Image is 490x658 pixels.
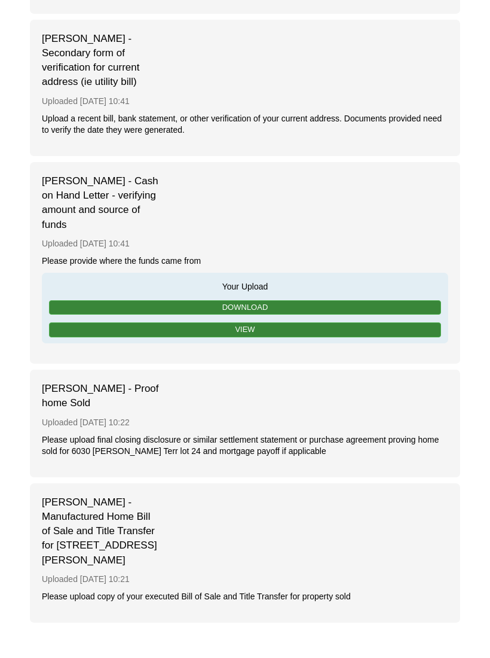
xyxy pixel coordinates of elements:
[48,279,442,293] span: Your Upload
[42,232,448,255] div: Uploaded [DATE] 10:41
[42,591,448,602] div: Please upload copy of your executed Bill of Sale and Title Transfer for property sold
[42,174,161,232] span: [PERSON_NAME] - Cash on Hand Letter - verifying amount and source of funds
[42,90,448,113] div: Uploaded [DATE] 10:41
[49,300,441,315] a: Download
[42,411,448,434] div: Uploaded [DATE] 10:22
[42,113,448,136] div: Upload a recent bill, bank statement, or other verification of your current address. Documents pr...
[42,382,161,411] span: [PERSON_NAME] - Proof home Sold
[49,322,441,337] a: View
[42,568,448,591] div: Uploaded [DATE] 10:21
[42,255,448,267] div: Please provide where the funds came from
[42,32,161,90] span: [PERSON_NAME] - Secondary form of verification for current address (ie utility bill)
[42,434,448,457] div: Please upload final closing disclosure or similar settlement statement or purchase agreement prov...
[42,495,161,568] span: [PERSON_NAME] - Manufactured Home Bill of Sale and Title Transfer for [STREET_ADDRESS][PERSON_NAME]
